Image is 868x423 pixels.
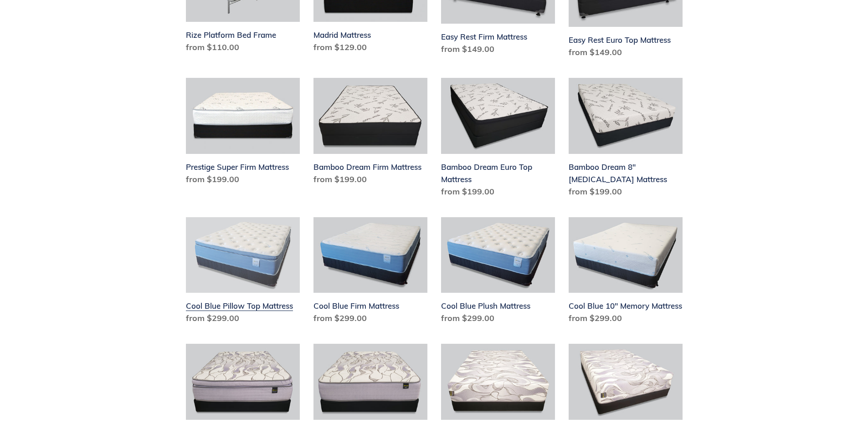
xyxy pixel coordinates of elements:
a: Cool Blue Pillow Top Mattress [186,217,300,328]
a: Bamboo Dream Euro Top Mattress [441,78,555,201]
a: Cool Blue Firm Mattress [313,217,427,328]
a: Cool Blue 10" Memory Mattress [569,217,683,328]
a: Bamboo Dream 8" Memory Foam Mattress [569,78,683,201]
a: Bamboo Dream Firm Mattress [313,78,427,189]
a: Cool Blue Plush Mattress [441,217,555,328]
a: Prestige Super Firm Mattress [186,78,300,189]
